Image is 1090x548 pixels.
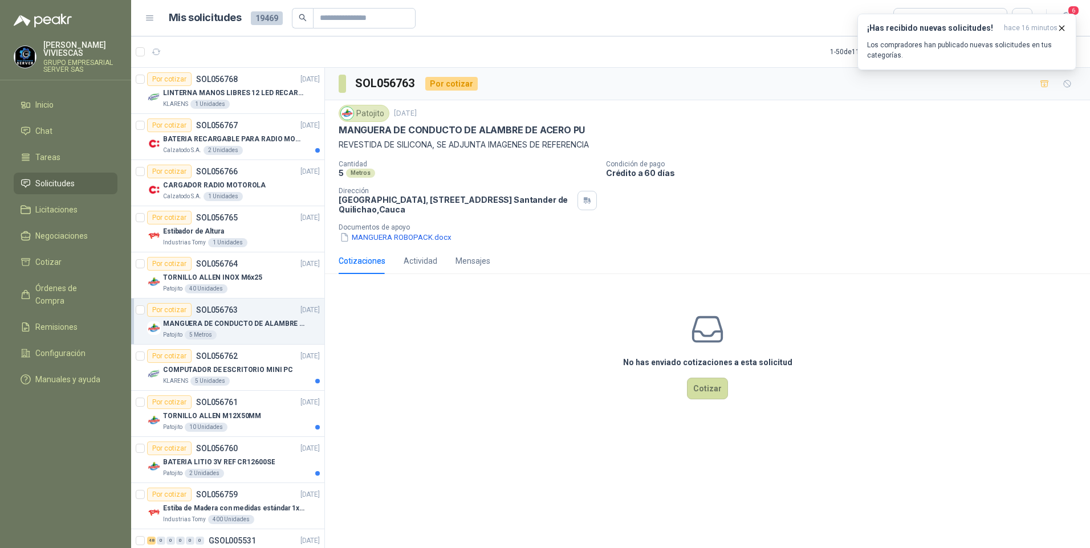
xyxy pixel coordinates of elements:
a: Licitaciones [14,199,117,220]
div: Por cotizar [147,165,192,178]
span: Licitaciones [35,203,78,216]
p: Patojito [163,469,182,478]
p: [DATE] [300,74,320,85]
div: 0 [176,537,185,545]
a: Órdenes de Compra [14,277,117,312]
p: Industrias Tomy [163,238,206,247]
p: 5 [339,168,344,178]
p: SOL056765 [196,214,238,222]
h1: Mis solicitudes [169,10,242,26]
p: [DATE] [300,166,320,177]
a: Por cotizarSOL056764[DATE] Company LogoTORNILLO ALLEN INOX M6x25Patojito40 Unidades [131,252,324,298]
div: Metros [346,169,375,178]
p: SOL056762 [196,352,238,360]
div: Patojito [339,105,389,122]
p: COMPUTADOR DE ESCRITORIO MINI PC [163,365,293,375]
p: LINTERNA MANOS LIBRES 12 LED RECARGALE [163,88,305,99]
p: TORNILLO ALLEN INOX M6x25 [163,272,262,283]
div: Por cotizar [147,488,192,501]
img: Company Logo [147,137,161,150]
p: SOL056768 [196,75,238,83]
p: SOL056764 [196,260,238,268]
p: BATERIA LITIO 3V REF CR12600SE [163,457,275,468]
p: CARGADOR RADIO MOTOROLA [163,180,266,191]
button: 6 [1056,8,1076,28]
div: 10 Unidades [185,423,227,432]
div: 0 [186,537,194,545]
img: Company Logo [341,107,353,120]
h3: No has enviado cotizaciones a esta solicitud [623,356,792,369]
p: [GEOGRAPHIC_DATA], [STREET_ADDRESS] Santander de Quilichao , Cauca [339,195,573,214]
p: [DATE] [300,305,320,316]
a: Chat [14,120,117,142]
div: Por cotizar [147,118,192,132]
span: 6 [1067,5,1080,16]
p: Cantidad [339,160,597,168]
a: Por cotizarSOL056763[DATE] Company LogoMANGUERA DE CONDUCTO DE ALAMBRE DE ACERO PUPatojito5 Metros [131,298,324,345]
img: Company Logo [147,460,161,473]
a: Cotizar [14,251,117,273]
button: ¡Has recibido nuevas solicitudes!hace 16 minutos Los compradores han publicado nuevas solicitudes... [857,14,1076,70]
p: TORNILLO ALLEN M12X50MM [163,411,261,422]
span: Negociaciones [35,230,88,242]
a: Negociaciones [14,225,117,247]
div: 0 [157,537,165,545]
p: Condición de pago [606,160,1085,168]
img: Company Logo [147,183,161,197]
span: Manuales y ayuda [35,373,100,386]
div: 5 Metros [185,330,217,340]
img: Company Logo [147,91,161,104]
button: MANGUERA ROBOPACK.docx [339,231,453,243]
span: Cotizar [35,256,62,268]
p: Calzatodo S.A. [163,146,201,155]
img: Company Logo [147,367,161,381]
a: Por cotizarSOL056765[DATE] Company LogoEstibador de AlturaIndustrias Tomy1 Unidades [131,206,324,252]
a: Por cotizarSOL056768[DATE] Company LogoLINTERNA MANOS LIBRES 12 LED RECARGALEKLARENS1 Unidades [131,68,324,114]
p: SOL056766 [196,167,238,175]
span: Inicio [35,99,54,111]
a: Remisiones [14,316,117,338]
p: [DATE] [300,212,320,223]
div: 1 Unidades [204,192,243,201]
a: Por cotizarSOL056767[DATE] Company LogoBATERIA RECARGABLE PARA RADIO MOTOROLACalzatodo S.A.2 Unid... [131,114,324,160]
p: Estibador de Altura [163,226,224,237]
h3: ¡Has recibido nuevas solicitudes! [867,23,999,33]
img: Company Logo [147,275,161,289]
h3: SOL056763 [355,75,416,92]
div: 400 Unidades [208,515,254,524]
p: Dirección [339,187,573,195]
a: Por cotizarSOL056760[DATE] Company LogoBATERIA LITIO 3V REF CR12600SEPatojito2 Unidades [131,437,324,483]
p: KLARENS [163,377,188,386]
a: Por cotizarSOL056759[DATE] Company LogoEstiba de Madera con medidas estándar 1x120x15 de altoIndu... [131,483,324,529]
div: 0 [196,537,204,545]
img: Company Logo [147,414,161,427]
p: KLARENS [163,100,188,109]
div: Por cotizar [147,441,192,455]
div: Por cotizar [425,77,478,91]
span: hace 16 minutos [1004,23,1058,33]
p: Los compradores han publicado nuevas solicitudes en tus categorías. [867,40,1067,60]
p: GSOL005531 [209,537,256,545]
p: Crédito a 60 días [606,168,1085,178]
div: 2 Unidades [185,469,224,478]
div: Por cotizar [147,211,192,224]
div: Por cotizar [147,395,192,409]
p: [DATE] [300,535,320,546]
div: 1 Unidades [208,238,247,247]
div: 40 Unidades [185,284,227,293]
p: MANGUERA DE CONDUCTO DE ALAMBRE DE ACERO PU [339,124,585,136]
a: Solicitudes [14,173,117,194]
div: Por cotizar [147,257,192,271]
p: Documentos de apoyo [339,223,1085,231]
img: Company Logo [147,506,161,520]
p: GRUPO EMPRESARIAL SERVER SAS [43,59,117,73]
p: Estiba de Madera con medidas estándar 1x120x15 de alto [163,503,305,514]
p: [DATE] [300,351,320,362]
div: 5 Unidades [190,377,230,386]
a: Por cotizarSOL056761[DATE] Company LogoTORNILLO ALLEN M12X50MMPatojito10 Unidades [131,391,324,437]
div: Todas [901,12,925,24]
div: 1 - 50 de 11369 [830,43,908,61]
div: 1 Unidades [190,100,230,109]
p: [DATE] [300,120,320,131]
p: MANGUERA DE CONDUCTO DE ALAMBRE DE ACERO PU [163,318,305,329]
